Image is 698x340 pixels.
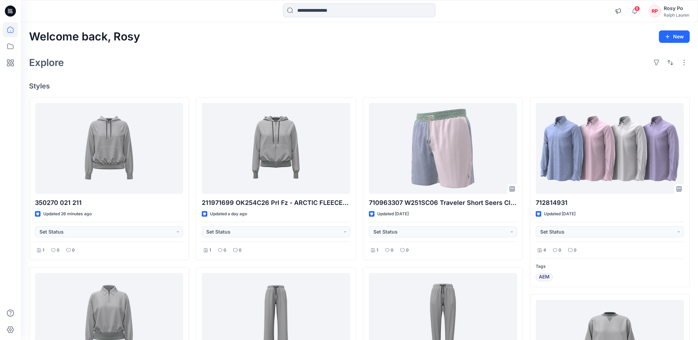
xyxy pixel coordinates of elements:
[377,247,378,254] p: 1
[649,5,661,17] div: RP
[209,247,211,254] p: 1
[539,273,550,281] span: AEM
[224,247,226,254] p: 0
[377,210,409,218] p: Updated [DATE]
[202,198,350,208] p: 211971699 OK254C26 Prl Fz - ARCTIC FLEECE-PRL FZ-LONG SLEEVE-SWEATSHIRT
[634,6,640,11] span: 8
[664,12,689,18] div: Ralph Lauren
[239,247,242,254] p: 0
[202,103,350,194] a: 211971699 OK254C26 Prl Fz - ARCTIC FLEECE-PRL FZ-LONG SLEEVE-SWEATSHIRT
[574,247,577,254] p: 0
[29,82,690,90] h4: Styles
[536,103,684,194] a: 712814931
[43,210,92,218] p: Updated 26 minutes ago
[369,198,517,208] p: 710963307 W251SC06 Traveler Short Seers Classic - SEERSUCKER TRAVELER
[543,247,546,254] p: 4
[29,57,64,68] h2: Explore
[659,30,690,43] button: New
[72,247,75,254] p: 0
[57,247,60,254] p: 0
[210,210,247,218] p: Updated a day ago
[29,30,140,43] h2: Welcome back, Rosy
[559,247,561,254] p: 0
[35,103,183,194] a: 350270 021 211
[35,198,183,208] p: 350270 021 211
[536,198,684,208] p: 712814931
[406,247,409,254] p: 0
[391,247,393,254] p: 0
[369,103,517,194] a: 710963307 W251SC06 Traveler Short Seers Classic - SEERSUCKER TRAVELER
[536,263,684,270] p: Tags
[544,210,575,218] p: Updated [DATE]
[664,4,689,12] div: Rosy Po
[43,247,44,254] p: 1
